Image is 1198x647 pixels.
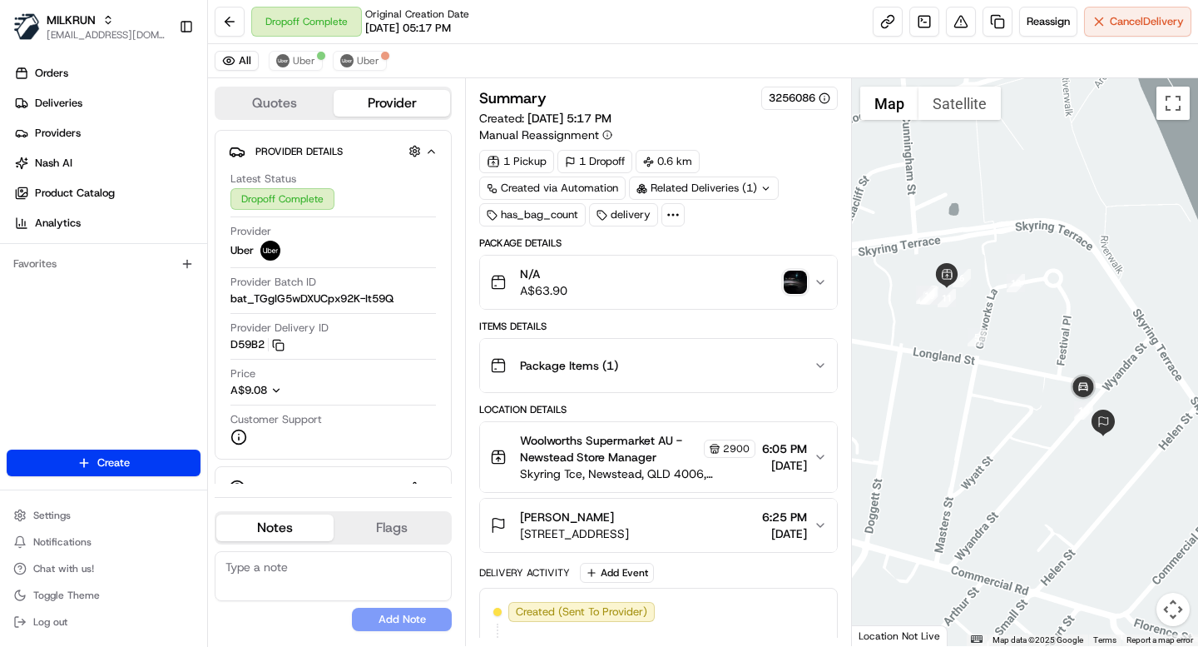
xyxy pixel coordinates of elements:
[35,66,68,81] span: Orders
[520,432,700,465] span: Woolworths Supermarket AU - Newstead Store Manager
[157,372,267,389] span: API Documentation
[17,216,111,230] div: Past conversations
[35,126,81,141] span: Providers
[1110,14,1184,29] span: Cancel Delivery
[117,412,201,426] a: Powered byPylon
[35,216,81,231] span: Analytics
[7,584,200,607] button: Toggle Theme
[141,374,154,387] div: 💻
[480,422,836,492] button: Woolworths Supermarket AU - Newstead Store Manager2900Skyring Tce, Newstead, QLD 4006, [GEOGRAPHI...
[1156,593,1190,626] button: Map camera controls
[629,177,779,200] div: Related Deliveries (1)
[480,499,836,552] button: [PERSON_NAME][STREET_ADDRESS]6:25 PM[DATE]
[479,236,837,250] div: Package Details
[134,366,274,396] a: 💻API Documentation
[636,150,700,173] div: 0.6 km
[230,321,329,336] span: Provider Delivery ID
[230,172,296,187] span: Latest Status
[33,562,94,575] span: Chat with us!
[258,213,303,233] button: See all
[35,156,72,171] span: Nash AI
[33,259,47,272] img: 1736555255976-a54dd68f-1ca7-489b-9aae-adbdc363a1c4
[7,251,200,277] div: Favorites
[856,625,911,646] img: Google
[230,383,267,397] span: A$9.08
[365,21,451,36] span: [DATE] 05:17 PM
[479,150,554,173] div: 1 Pickup
[229,137,438,165] button: Provider Details
[33,615,67,629] span: Log out
[365,7,469,21] span: Original Creation Date
[35,96,82,111] span: Deliveries
[852,625,948,646] div: Location Not Live
[527,111,611,126] span: [DATE] 5:17 PM
[35,159,65,189] img: 2790269178180_0ac78f153ef27d6c0503_72.jpg
[856,625,911,646] a: Open this area in Google Maps (opens a new window)
[166,413,201,426] span: Pylon
[33,304,47,317] img: 1736555255976-a54dd68f-1ca7-489b-9aae-adbdc363a1c4
[147,303,181,316] span: [DATE]
[17,67,303,93] p: Welcome 👋
[1084,7,1191,37] button: CancelDelivery
[557,150,632,173] div: 1 Dropoff
[480,256,836,309] button: N/AA$63.90photo_proof_of_delivery image
[1019,7,1077,37] button: Reassign
[918,87,1001,120] button: Show satellite imagery
[580,563,654,583] button: Add Event
[75,159,273,176] div: Start new chat
[138,303,144,316] span: •
[953,269,971,287] div: 6
[971,635,983,643] button: Keyboard shortcuts
[17,159,47,189] img: 1736555255976-a54dd68f-1ca7-489b-9aae-adbdc363a1c4
[255,481,330,495] span: Driver Details
[1027,14,1070,29] span: Reassign
[520,266,567,282] span: N/A
[334,90,451,117] button: Provider
[784,271,807,294] img: photo_proof_of_delivery image
[260,241,280,261] img: uber-new-logo.jpeg
[33,535,92,549] span: Notifications
[516,605,647,620] span: Created (Sent To Provider)
[993,635,1083,645] span: Map data ©2025 Google
[47,28,166,42] button: [EMAIL_ADDRESS][DOMAIN_NAME]
[7,610,200,634] button: Log out
[215,51,259,71] button: All
[762,525,807,542] span: [DATE]
[7,557,200,580] button: Chat with us!
[97,455,130,470] span: Create
[138,258,144,271] span: •
[10,366,134,396] a: 📗Knowledge Base
[520,465,755,482] span: Skyring Tce, Newstead, QLD 4006, [GEOGRAPHIC_DATA]
[229,474,438,501] button: Driver Details
[35,186,115,201] span: Product Catalog
[230,412,322,427] span: Customer Support
[230,337,285,352] button: D59B2
[7,210,207,236] a: Analytics
[33,589,100,602] span: Toggle Theme
[230,383,377,398] button: A$9.08
[7,120,207,147] a: Providers
[7,7,172,47] button: MILKRUNMILKRUN[EMAIL_ADDRESS][DOMAIN_NAME]
[762,457,807,474] span: [DATE]
[762,509,807,525] span: 6:25 PM
[255,145,343,158] span: Provider Details
[293,54,315,67] span: Uber
[17,287,43,314] img: Masood Aslam
[520,357,618,374] span: Package Items ( 1 )
[1093,635,1116,645] a: Terms (opens in new tab)
[216,90,334,117] button: Quotes
[147,258,181,271] span: [DATE]
[479,127,599,143] span: Manual Reassignment
[17,242,43,269] img: Masood Aslam
[13,13,40,40] img: MILKRUN
[33,509,71,522] span: Settings
[52,303,135,316] span: [PERSON_NAME]
[520,282,567,299] span: A$63.90
[7,530,200,554] button: Notifications
[520,509,614,525] span: [PERSON_NAME]
[938,289,956,307] div: 11
[479,203,586,226] div: has_bag_count
[334,515,451,541] button: Flags
[333,51,387,71] button: Uber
